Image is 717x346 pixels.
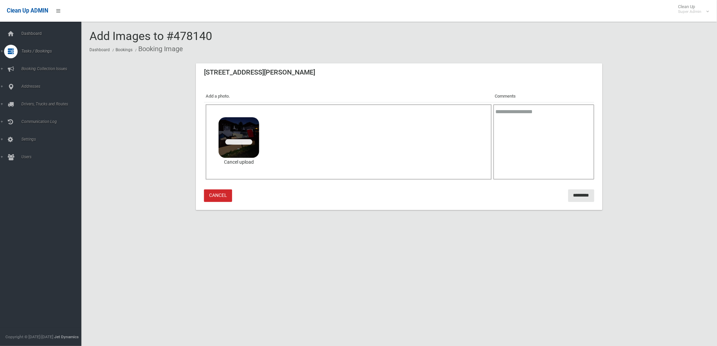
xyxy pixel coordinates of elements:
span: Addresses [19,84,87,89]
span: Dashboard [19,31,87,36]
span: Clean Up ADMIN [7,7,48,14]
a: Cancel upload [219,158,259,167]
h3: [STREET_ADDRESS][PERSON_NAME] [204,69,315,76]
span: Add Images to #478140 [89,29,212,43]
span: Copyright © [DATE]-[DATE] [5,334,53,339]
a: Bookings [116,47,132,52]
small: Super Admin [678,9,702,14]
span: Tasks / Bookings [19,49,87,54]
th: Comments [493,90,594,102]
li: Booking Image [134,43,183,55]
a: Dashboard [89,47,110,52]
span: Booking Collection Issues [19,66,87,71]
span: Users [19,155,87,159]
strong: Jet Dynamics [54,334,79,339]
span: Settings [19,137,87,142]
th: Add a photo. [204,90,493,102]
span: Clean Up [675,4,709,14]
span: Drivers, Trucks and Routes [19,102,87,106]
a: Cancel [204,189,232,202]
span: Communication Log [19,119,87,124]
